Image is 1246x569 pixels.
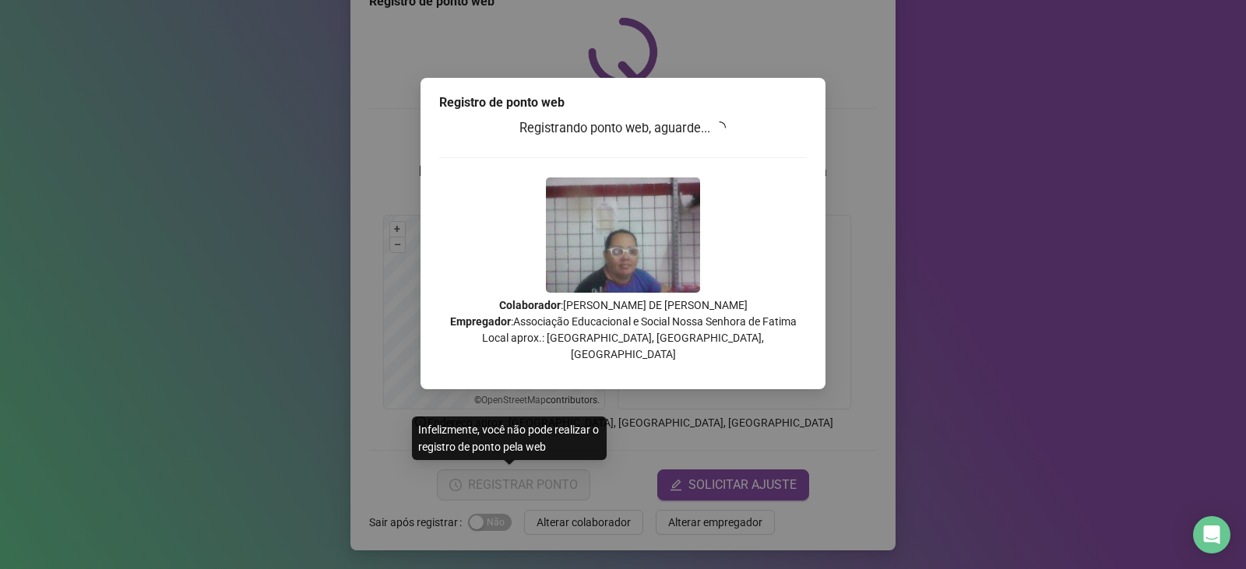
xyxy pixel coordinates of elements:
[713,120,727,135] span: loading
[546,177,700,293] img: Z
[450,315,511,328] strong: Empregador
[439,93,807,112] div: Registro de ponto web
[1193,516,1230,553] div: Open Intercom Messenger
[412,416,607,460] div: Infelizmente, você não pode realizar o registro de ponto pela web
[499,299,561,311] strong: Colaborador
[439,118,807,139] h3: Registrando ponto web, aguarde...
[439,297,807,363] p: : [PERSON_NAME] DE [PERSON_NAME] : Associação Educacional e Social Nossa Senhora de Fatima Local ...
